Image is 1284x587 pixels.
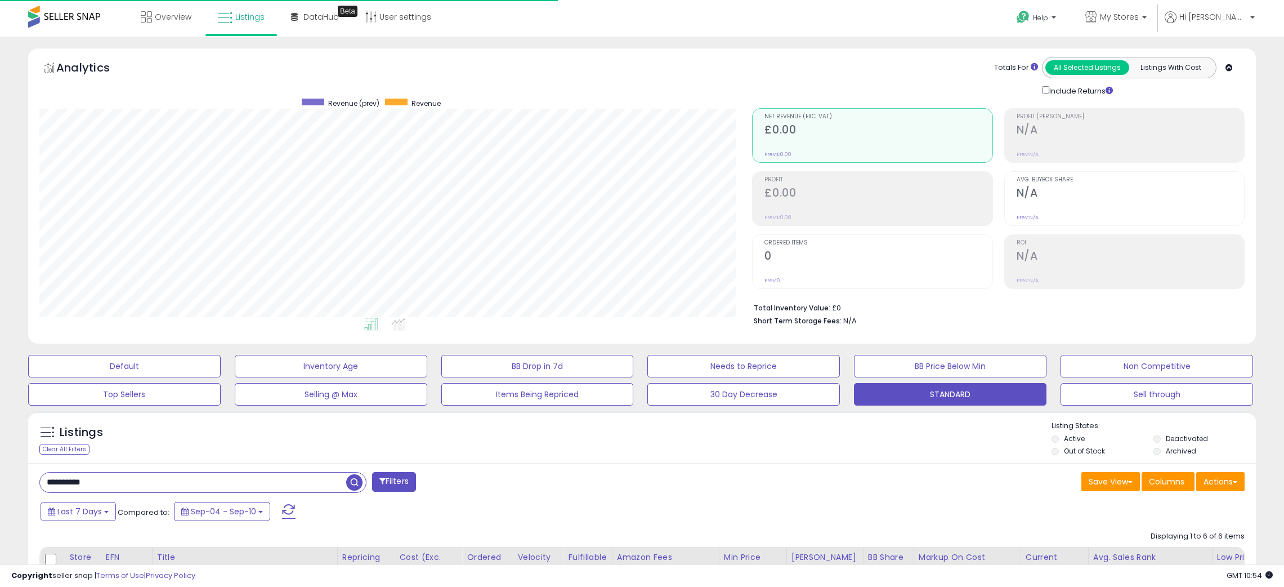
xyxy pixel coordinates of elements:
div: BB Share 24h. [868,552,909,575]
div: Title [157,552,333,563]
h2: N/A [1017,123,1244,139]
span: Revenue (prev) [328,99,379,108]
span: Last 7 Days [57,506,102,517]
small: Prev: £0.00 [764,214,791,221]
div: Ordered Items [467,552,508,575]
button: Needs to Reprice [647,355,840,377]
strong: Copyright [11,570,52,581]
small: Prev: N/A [1017,277,1039,284]
span: Profit [764,177,992,183]
div: [PERSON_NAME] [791,552,858,563]
div: Store Name [69,552,96,575]
a: Hi [PERSON_NAME] [1165,11,1255,37]
div: Tooltip anchor [338,6,357,17]
span: Ordered Items [764,240,992,246]
button: STANDARD [854,383,1046,406]
button: 30 Day Decrease [647,383,840,406]
div: Totals For [994,63,1038,73]
div: Cost (Exc. VAT) [399,552,457,575]
h5: Analytics [56,60,132,78]
span: 2025-09-18 10:54 GMT [1227,570,1273,581]
button: Inventory Age [235,355,427,377]
h2: N/A [1017,250,1244,265]
span: DataHub [303,11,339,23]
a: Privacy Policy [146,570,195,581]
div: Clear All Filters [39,444,90,455]
h2: 0 [764,250,992,265]
div: Velocity [517,552,558,563]
span: Profit [PERSON_NAME] [1017,114,1244,120]
div: seller snap | | [11,571,195,581]
span: Columns [1149,476,1184,487]
button: Non Competitive [1061,355,1253,377]
i: Get Help [1016,10,1030,24]
a: Terms of Use [96,570,144,581]
button: Columns [1142,472,1194,491]
label: Archived [1166,446,1196,456]
label: Active [1064,434,1085,443]
h2: £0.00 [764,123,992,139]
span: Avg. Buybox Share [1017,177,1244,183]
button: BB Drop in 7d [441,355,634,377]
button: Items Being Repriced [441,383,634,406]
label: Out of Stock [1064,446,1105,456]
button: Selling @ Max [235,383,427,406]
li: £0 [754,300,1236,314]
span: Listings [235,11,265,23]
span: Sep-04 - Sep-10 [191,506,256,517]
div: Avg. Sales Rank [1093,552,1207,563]
button: Listings With Cost [1129,60,1213,75]
button: Top Sellers [28,383,221,406]
div: Markup on Cost [919,552,1016,563]
button: Filters [372,472,416,492]
button: Default [28,355,221,377]
div: EFN [106,552,147,563]
button: Actions [1196,472,1245,491]
div: Low Price FBA [1217,552,1258,575]
small: Prev: 0 [764,277,780,284]
a: Help [1008,2,1067,37]
span: Net Revenue (Exc. VAT) [764,114,992,120]
span: Overview [155,11,191,23]
h2: £0.00 [764,186,992,202]
div: Min Price [724,552,782,563]
button: Save View [1081,472,1140,491]
div: Include Returns [1034,84,1126,97]
small: Prev: N/A [1017,214,1039,221]
span: Compared to: [118,507,169,518]
span: Revenue [411,99,441,108]
div: Repricing [342,552,390,563]
div: Fulfillable Quantity [568,552,607,575]
label: Deactivated [1166,434,1208,443]
small: Amazon Fees. [617,563,624,573]
span: N/A [843,315,857,326]
b: Total Inventory Value: [754,303,830,313]
button: Sell through [1061,383,1253,406]
span: Hi [PERSON_NAME] [1179,11,1247,23]
div: Amazon Fees [617,552,714,563]
h5: Listings [60,425,103,441]
small: Prev: £0.00 [764,151,791,158]
div: Displaying 1 to 6 of 6 items [1151,531,1245,542]
div: Current Buybox Price [1026,552,1084,575]
small: Prev: N/A [1017,151,1039,158]
p: Listing States: [1052,421,1256,432]
h2: N/A [1017,186,1244,202]
button: All Selected Listings [1045,60,1129,75]
b: Short Term Storage Fees: [754,316,842,326]
span: ROI [1017,240,1244,246]
button: Sep-04 - Sep-10 [174,502,270,521]
button: BB Price Below Min [854,355,1046,377]
span: Help [1033,13,1048,23]
span: My Stores [1100,11,1139,23]
button: Last 7 Days [41,502,116,521]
